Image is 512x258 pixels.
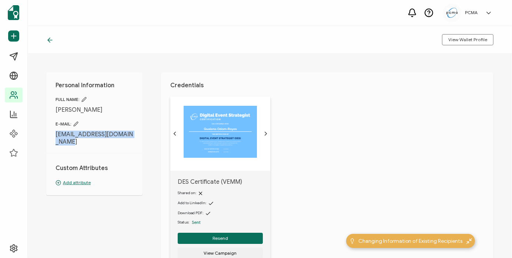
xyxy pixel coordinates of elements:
[56,164,133,172] h1: Custom Attributes
[56,97,133,102] span: FULL NAME:
[446,8,458,18] img: 5c892e8a-a8c9-4ab0-b501-e22bba25706e.jpg
[178,200,206,205] span: Add to LinkedIn:
[442,34,493,45] button: View Wallet Profile
[359,237,463,245] span: Changing Information of Existing Recipients
[56,121,133,127] span: E-MAIL:
[56,82,133,89] h1: Personal Information
[466,238,472,244] img: minimize-icon.svg
[448,37,487,42] span: View Wallet Profile
[192,219,201,225] span: Sent
[178,178,263,186] span: DES Certificate (VEMM)
[475,222,512,258] iframe: Chat Widget
[178,219,189,225] span: Status:
[465,10,478,15] h5: PCMA
[172,131,178,137] ion-icon: chevron back outline
[178,190,196,195] span: Shared on:
[178,210,203,215] span: Download PDF:
[213,236,228,241] span: Resend
[56,106,133,114] span: [PERSON_NAME]
[170,82,484,89] h1: Credentials
[263,131,269,137] ion-icon: chevron forward outline
[56,131,133,146] span: [EMAIL_ADDRESS][DOMAIN_NAME]
[204,251,237,255] span: View Campaign
[56,179,133,186] p: Add attribute
[8,5,19,20] img: sertifier-logomark-colored.svg
[178,233,263,244] button: Resend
